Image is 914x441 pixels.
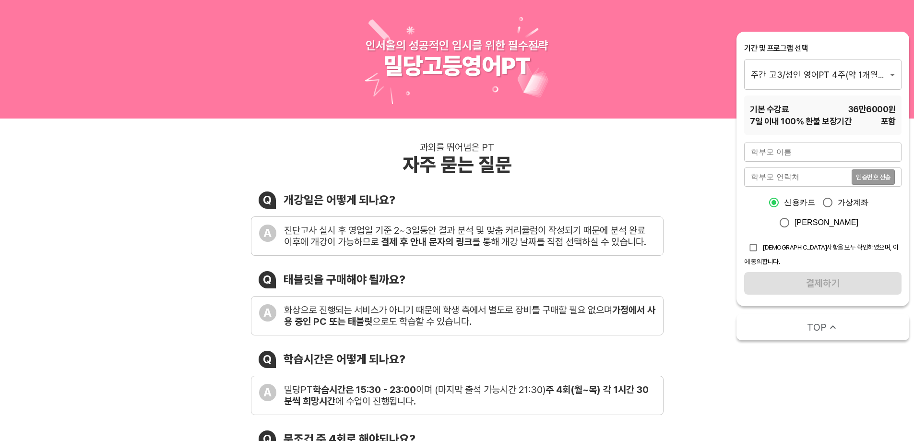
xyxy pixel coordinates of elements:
[284,384,649,407] b: 주 4회(월~목) 각 1시간 30분씩 희망시간
[784,197,815,208] span: 신용카드
[381,236,472,248] b: 결제 후 안내 문자의 링크
[744,60,902,89] div: 주간 고3/성인 영어PT 4주(약 1개월) 집중관리
[750,115,852,127] span: 7 일 이내 100% 환불 보장기간
[284,193,395,207] div: 개강일은 어떻게 되나요?
[795,217,859,228] span: [PERSON_NAME]
[383,52,531,80] div: 밀당고등영어PT
[807,321,827,334] span: TOP
[838,197,869,208] span: 가상계좌
[744,43,902,54] div: 기간 및 프로그램 선택
[259,384,276,401] div: A
[313,384,416,395] b: 학습시간은 15:30 - 23:00
[403,153,512,176] div: 자주 묻는 질문
[284,304,655,327] b: 가정에서 사용 중인 PC 또는 태블릿
[259,191,276,209] div: Q
[750,103,789,115] span: 기본 수강료
[881,115,896,127] span: 포함
[259,351,276,368] div: Q
[284,273,405,286] div: 태블릿을 구매해야 될까요?
[259,271,276,288] div: Q
[259,225,276,242] div: A
[259,304,276,322] div: A
[744,243,899,265] span: [DEMOGRAPHIC_DATA]사항을 모두 확인하였으며, 이에 동의합니다.
[366,38,548,52] div: 인서울의 성공적인 입시를 위한 필수전략
[284,384,655,407] div: 밀당PT 이며 (마지막 출석 가능시간 21:30) 에 수업이 진행됩니다.
[848,103,896,115] span: 36만6000 원
[744,167,852,187] input: 학부모 연락처를 입력해주세요
[736,314,909,340] button: TOP
[284,304,655,327] div: 화상으로 진행되는 서비스가 아니기 때문에 학생 측에서 별도로 장비를 구매할 필요 없으며 으로도 학습할 수 있습니다.
[744,143,902,162] input: 학부모 이름을 입력해주세요
[284,225,655,248] div: 진단고사 실시 후 영업일 기준 2~3일동안 결과 분석 및 맞춤 커리큘럼이 작성되기 때문에 분석 완료 이후에 개강이 가능하므로 를 통해 개강 날짜를 직접 선택하실 수 있습니다.
[284,352,405,366] div: 학습시간은 어떻게 되나요?
[420,142,494,153] div: 과외를 뛰어넘은 PT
